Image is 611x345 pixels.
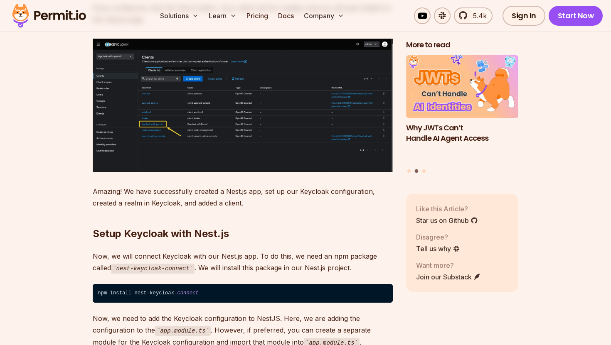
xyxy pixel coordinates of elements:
button: Learn [205,7,240,24]
img: image.png [93,39,393,172]
a: Join our Substack [416,272,481,282]
img: Permit logo [8,2,90,30]
p: Amazing! We have successfully created a Nest.js app, set up our Keycloak configuration, created a... [93,186,393,209]
h3: Why JWTs Can’t Handle AI Agent Access [406,123,518,144]
code: nest-keycloak-connect [111,264,195,274]
a: Tell us why [416,244,460,254]
a: 5.4k [454,7,493,24]
p: Want more? [416,260,481,270]
strong: Setup Keycloak with Nest.js [93,228,229,240]
p: Like this Article? [416,204,478,214]
code: npm install nest-keycloak- [93,284,393,303]
a: Docs [275,7,297,24]
button: Go to slide 1 [407,169,411,173]
button: Go to slide 2 [415,169,419,173]
div: Posts [406,55,518,174]
li: 2 of 3 [406,55,518,164]
img: Why JWTs Can’t Handle AI Agent Access [406,55,518,118]
span: connect [177,290,198,296]
a: Pricing [243,7,271,24]
span: 5.4k [468,11,487,21]
code: app.module.ts [155,326,211,336]
a: Sign In [503,6,545,26]
button: Solutions [157,7,202,24]
button: Go to slide 3 [422,169,426,173]
a: Start Now [549,6,603,26]
a: Star us on Github [416,215,478,225]
button: Company [301,7,347,24]
p: Disagree? [416,232,460,242]
h2: More to read [406,40,518,50]
p: Now, we will connect Keycloak with our Nest.js app. To do this, we need an npm package called . W... [93,250,393,274]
